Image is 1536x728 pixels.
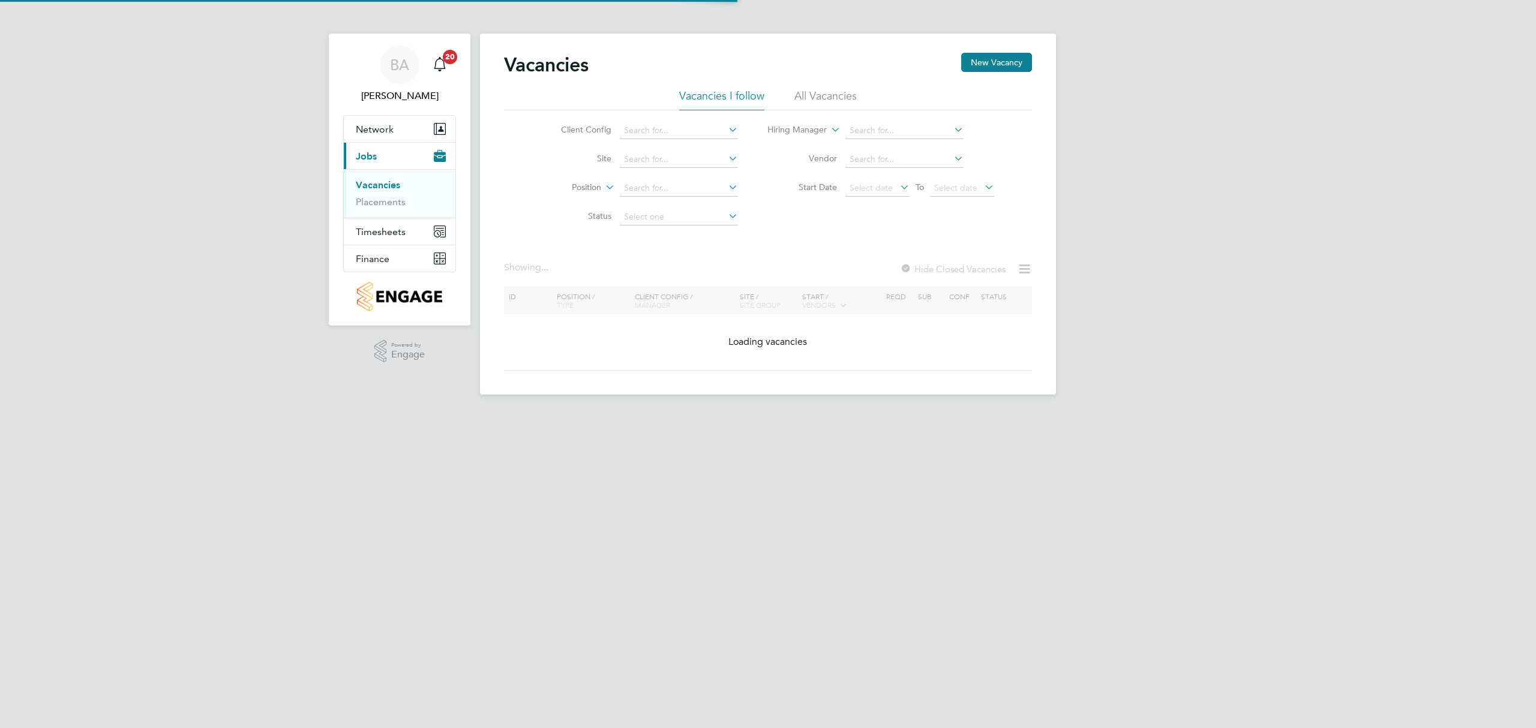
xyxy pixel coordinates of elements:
[532,182,601,194] label: Position
[344,116,455,142] button: Network
[391,350,425,360] span: Engage
[344,245,455,272] button: Finance
[912,179,928,195] span: To
[542,124,611,135] label: Client Config
[343,46,456,103] a: BA[PERSON_NAME]
[620,180,738,197] input: Search for...
[542,210,611,221] label: Status
[357,282,442,311] img: countryside-properties-logo-retina.png
[900,263,1006,275] label: Hide Closed Vacancies
[794,89,857,110] li: All Vacancies
[542,153,611,164] label: Site
[329,34,470,326] nav: Main navigation
[934,182,977,193] span: Select date
[768,153,837,164] label: Vendor
[356,226,406,237] span: Timesheets
[356,124,394,135] span: Network
[356,151,377,162] span: Jobs
[344,169,455,218] div: Jobs
[443,50,457,64] span: 20
[343,89,456,103] span: Brandon Arnold
[768,182,837,192] label: Start Date
[758,124,827,136] label: Hiring Manager
[504,53,589,77] h2: Vacancies
[845,122,964,139] input: Search for...
[344,143,455,169] button: Jobs
[428,46,452,84] a: 20
[850,182,893,193] span: Select date
[356,253,389,264] span: Finance
[343,282,456,311] a: Go to home page
[356,196,406,207] a: Placements
[356,179,400,191] a: Vacancies
[390,57,409,73] span: BA
[391,340,425,350] span: Powered by
[344,218,455,245] button: Timesheets
[504,261,551,274] div: Showing
[620,122,738,139] input: Search for...
[679,89,764,110] li: Vacancies I follow
[374,340,425,363] a: Powered byEngage
[541,261,548,273] span: ...
[620,151,738,168] input: Search for...
[961,53,1032,72] button: New Vacancy
[620,209,738,225] input: Select one
[845,151,964,168] input: Search for...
